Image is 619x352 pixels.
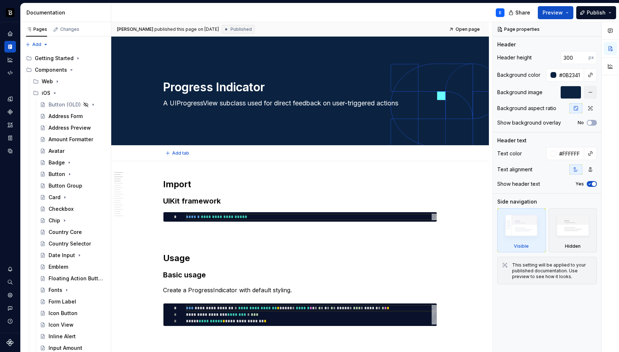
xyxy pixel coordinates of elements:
[37,157,108,168] a: Badge
[514,243,529,249] div: Visible
[4,302,16,314] button: Contact support
[49,136,93,143] div: Amount Formatter
[230,26,252,32] span: Published
[576,6,616,19] button: Publish
[497,166,532,173] div: Text alignment
[49,194,61,201] div: Card
[32,42,41,47] span: Add
[556,147,584,160] input: Auto
[163,286,437,294] p: Create a ProgressIndicator with default styling.
[4,145,16,157] div: Data sources
[4,106,16,118] a: Components
[49,182,82,189] div: Button Group
[23,53,108,64] div: Getting Started
[37,134,108,145] a: Amount Formatter
[37,307,108,319] a: Icon Button
[37,319,108,331] a: Icon View
[49,321,74,328] div: Icon View
[42,89,50,97] div: iOS
[49,286,62,294] div: Fonts
[515,9,530,16] span: Share
[37,110,108,122] a: Address Form
[37,215,108,226] a: Chip
[543,9,563,16] span: Preview
[37,331,108,342] a: Inline Alert
[60,26,79,32] div: Changes
[49,333,76,340] div: Inline Alert
[26,9,108,16] div: Documentation
[556,68,584,81] input: Auto
[497,41,516,48] div: Header
[4,41,16,53] a: Documentation
[154,26,219,32] div: published this page on [DATE]
[37,226,108,238] a: Country Core
[49,159,65,166] div: Badge
[499,10,501,16] div: E
[42,78,53,85] div: Web
[26,26,47,32] div: Pages
[37,273,108,284] a: Floating Action Button
[49,240,91,247] div: Country Selector
[4,54,16,66] a: Analytics
[4,93,16,105] a: Design tokens
[30,87,108,99] div: iOS
[538,6,573,19] button: Preview
[37,192,108,203] a: Card
[4,132,16,144] a: Storybook stories
[23,64,108,76] div: Components
[49,113,83,120] div: Address Form
[497,119,561,126] div: Show background overlay
[446,24,483,34] a: Open page
[4,289,16,301] div: Settings
[37,261,108,273] a: Emblem
[49,275,104,282] div: Floating Action Button
[49,263,68,271] div: Emblem
[497,71,540,79] div: Background color
[37,250,108,261] a: Date Input
[162,97,436,109] textarea: A UIProgressView subclass used for direct feedback on user-triggered actions
[561,51,589,64] input: Auto
[4,276,16,288] button: Search ⌘K
[49,147,65,155] div: Avatar
[37,168,108,180] a: Button
[4,67,16,79] a: Code automation
[6,8,14,17] img: ef5c8306-425d-487c-96cf-06dd46f3a532.png
[35,55,74,62] div: Getting Started
[30,76,108,87] div: Web
[512,262,592,280] div: This setting will be applied to your published documentation. Use preview to see how it looks.
[505,6,535,19] button: Share
[4,28,16,39] a: Home
[49,344,82,352] div: Input Amount
[163,252,437,264] h2: Usage
[163,148,192,158] button: Add tab
[37,203,108,215] a: Checkbox
[49,252,75,259] div: Date Input
[497,208,546,252] div: Visible
[49,217,60,224] div: Chip
[497,150,522,157] div: Text color
[565,243,581,249] div: Hidden
[37,122,108,134] a: Address Preview
[49,171,65,178] div: Button
[37,145,108,157] a: Avatar
[49,124,91,131] div: Address Preview
[497,137,527,144] div: Header text
[456,26,480,32] span: Open page
[37,180,108,192] a: Button Group
[497,105,556,112] div: Background aspect ratio
[4,263,16,275] button: Notifications
[35,66,67,74] div: Components
[37,99,108,110] a: Button (OLD)
[497,180,540,188] div: Show header text
[576,181,584,187] label: Yes
[163,196,437,206] h3: UIKit framework
[49,298,76,305] div: Form Label
[4,119,16,131] a: Assets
